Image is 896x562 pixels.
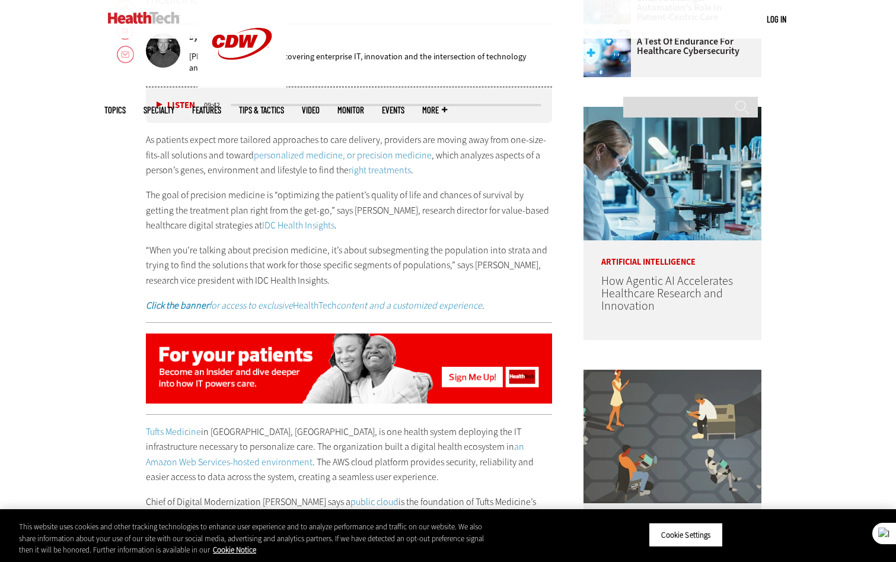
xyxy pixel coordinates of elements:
[767,13,786,26] div: User menu
[144,106,174,115] span: Specialty
[583,503,761,529] p: Security
[146,188,553,233] p: The goal of precision medicine is “optimizing the patient’s quality of life and chances of surviv...
[146,440,524,468] a: an Amazon Web Services-hosted environment
[349,164,411,176] a: right treatments
[337,106,364,115] a: MonITor
[649,522,723,547] button: Cookie Settings
[583,370,761,503] img: Group of humans and robots accessing a network
[146,426,201,438] a: Tufts Medicine
[146,132,553,178] p: As patients expect more tailored approaches to care delivery, providers are moving away from one-...
[146,243,553,288] p: “When you’re talking about precision medicine, it’s about subsegmenting the population into strat...
[262,219,334,231] a: IDC Health Insights
[583,240,761,266] p: Artificial Intelligence
[293,299,336,312] a: HealthTech
[350,496,398,508] a: public cloud
[864,521,890,547] button: Close
[192,106,221,115] a: Features
[146,299,293,312] a: Click the bannerfor access to exclusive
[254,149,432,161] a: personalized medicine, or precision medicine
[213,545,256,555] a: More information about your privacy
[336,299,482,312] a: content and a customized experience
[239,106,284,115] a: Tips & Tactics
[583,107,761,240] img: scientist looks through microscope in lab
[146,299,209,312] strong: Click the banner
[146,494,553,555] p: Chief of Digital Modernization [PERSON_NAME] says a is the foundation of Tufts Medicine’s digital...
[19,521,493,556] div: This website uses cookies and other tracking technologies to enhance user experience and to analy...
[104,106,126,115] span: Topics
[382,106,404,115] a: Events
[146,424,553,485] p: in [GEOGRAPHIC_DATA], [GEOGRAPHIC_DATA], is one health system deploying the IT infrastructure nec...
[197,78,286,91] a: CDW
[336,299,484,312] em: .
[302,106,320,115] a: Video
[601,273,733,314] a: How Agentic AI Accelerates Healthcare Research and Innovation
[146,334,553,404] img: Insider: patient-centered care
[767,14,786,24] a: Log in
[422,106,447,115] span: More
[108,12,180,24] img: Home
